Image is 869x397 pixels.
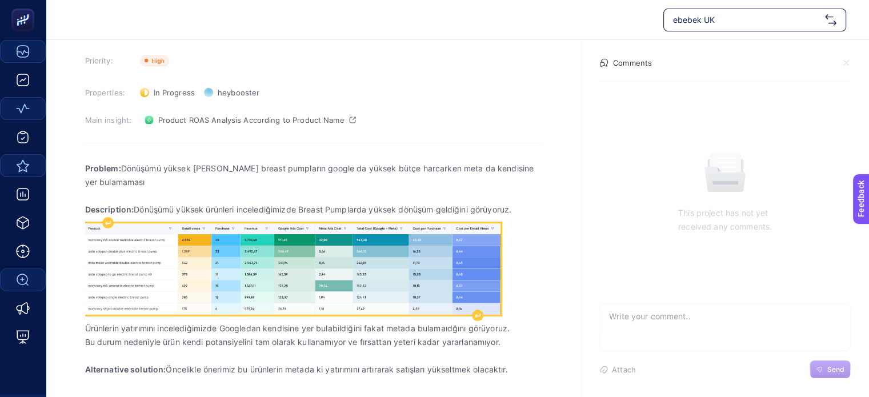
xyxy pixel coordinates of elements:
span: Send [827,365,844,374]
a: Product ROAS Analysis According to Product Name [140,111,361,129]
img: 1756294717314-image.png [85,223,500,314]
p: Dönüşümü yüksek ürünleri incelediğimizde Breast Pumplarda yüksek dönüşüm geldiğini görüyoruz. [85,203,542,216]
div: Insert paragraph after block [472,310,483,321]
p: This project has not yet received any comments. [678,206,772,234]
p: Öncelikle önerimiz bu ürünlerin metada ki yatırımını artırarak satışları yükseltmek olacaktır. [85,363,542,376]
span: In Progress [154,88,195,97]
img: svg%3e [825,14,836,26]
h3: Priority: [85,56,133,65]
p: Dönüşümü yüksek [PERSON_NAME] breast pumpların google da yüksek bütçe harcarken meta da kendisine... [85,162,542,189]
p: Bu durum nedeniyle ürün kendi potansiyelini tam olarak kullanamıyor ve fırsattan yeteri kadar yar... [85,335,542,349]
span: heybooster [218,88,259,97]
strong: Alternative solution: [85,364,166,374]
span: Attach [612,365,636,374]
button: Send [810,360,851,379]
h3: Main insight: [85,115,133,125]
h3: Properties: [85,88,133,97]
span: ebebek UK [673,14,820,26]
span: Feedback [7,3,43,13]
strong: Problem: [85,163,121,173]
p: Ürünlerin yatırımını incelediğimizde Googledan kendisine yer bulabildiğini fakat metada bulamaıdğ... [85,322,542,335]
h4: Comments [613,58,652,67]
strong: Description: [85,204,134,214]
span: Product ROAS Analysis According to Product Name [158,115,345,125]
div: Insert paragraph before block [102,217,114,228]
